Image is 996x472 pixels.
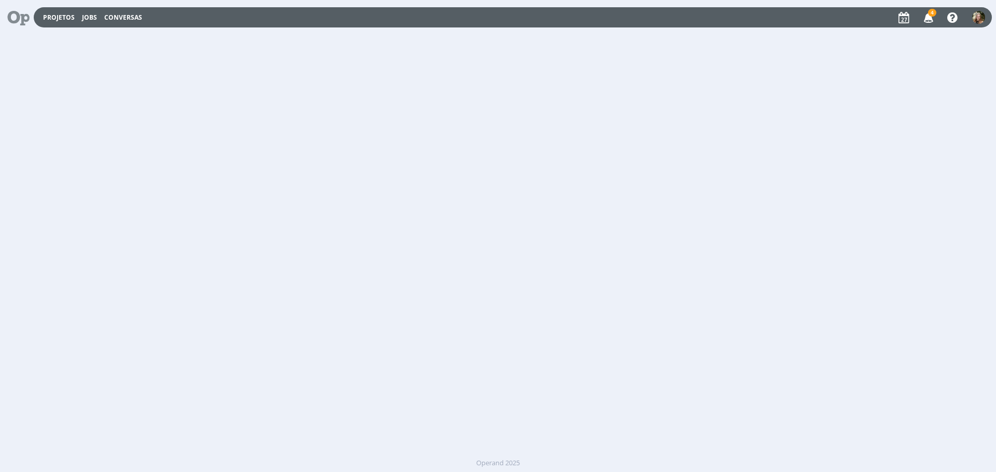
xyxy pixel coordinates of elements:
img: L [972,11,985,24]
button: L [972,8,986,26]
button: Projetos [40,13,78,22]
span: 4 [928,9,936,17]
a: Projetos [43,13,75,22]
a: Jobs [82,13,97,22]
a: Conversas [104,13,142,22]
button: 4 [917,8,938,27]
button: Conversas [101,13,145,22]
button: Jobs [79,13,100,22]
